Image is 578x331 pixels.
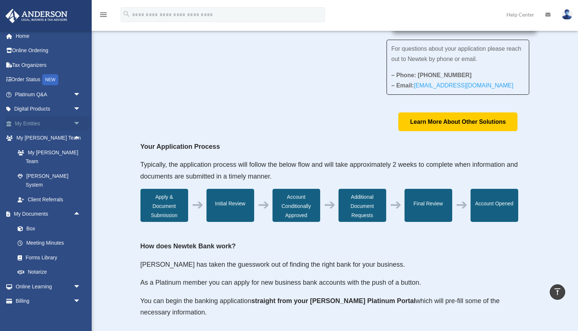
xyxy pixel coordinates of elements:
[140,295,530,319] p: You can begin the banking application which will pre-fill some of the necessary information.
[10,145,92,169] a: My [PERSON_NAME] Team
[5,29,92,43] a: Home
[73,87,88,102] span: arrow_drop_down
[99,13,108,19] a: menu
[140,242,236,250] strong: How does Newtek Bank work?
[140,161,518,180] span: Typically, the application process will follow the below flow and will take approximately 2 weeks...
[42,74,58,85] div: NEW
[192,200,204,209] div: ➔
[5,279,92,294] a: Online Learningarrow_drop_down
[10,192,92,207] a: Client Referrals
[3,9,70,23] img: Anderson Advisors Platinum Portal
[5,207,92,222] a: My Documentsarrow_drop_up
[324,200,336,209] div: ➔
[390,200,402,209] div: ➔
[251,297,416,305] strong: straight from your [PERSON_NAME] Platinum Portal
[339,189,386,222] div: Additional Document Requests
[456,200,468,209] div: ➔
[10,265,92,280] a: Notarize
[550,284,565,300] a: vertical_align_top
[5,102,92,116] a: Digital Productsarrow_drop_down
[73,116,88,131] span: arrow_drop_down
[272,189,320,222] div: Account Conditionally Approved
[73,207,88,222] span: arrow_drop_up
[258,200,270,209] div: ➔
[73,131,88,146] span: arrow_drop_up
[5,87,92,102] a: Platinum Q&Aarrow_drop_down
[561,9,572,20] img: User Pic
[140,189,188,222] div: Apply & Document Submission
[5,72,92,87] a: Order StatusNEW
[553,287,562,296] i: vertical_align_top
[206,189,254,222] div: Initial Review
[140,143,220,150] strong: Your Application Process
[99,10,108,19] i: menu
[5,131,92,145] a: My [PERSON_NAME] Teamarrow_drop_up
[391,72,472,78] strong: – Phone: [PHONE_NUMBER]
[73,294,88,309] span: arrow_drop_down
[5,294,92,309] a: Billingarrow_drop_down
[122,10,131,18] i: search
[140,259,530,277] p: [PERSON_NAME] has taken the guesswork out of finding the right bank for your business.
[405,189,452,222] div: Final Review
[10,236,92,251] a: Meeting Minutes
[414,82,513,92] a: [EMAIL_ADDRESS][DOMAIN_NAME]
[73,279,88,294] span: arrow_drop_down
[5,58,92,72] a: Tax Organizers
[73,102,88,117] span: arrow_drop_down
[398,112,517,131] a: Learn More About Other Solutions
[391,82,513,89] strong: – Email:
[471,189,518,222] div: Account Opened
[5,116,92,131] a: My Entitiesarrow_drop_down
[10,221,92,236] a: Box
[10,169,92,192] a: [PERSON_NAME] System
[10,250,92,265] a: Forms Library
[391,46,521,62] span: For questions about your application please reach out to Newtek by phone or email.
[5,43,92,58] a: Online Ordering
[140,277,530,295] p: As a Platinum member you can apply for new business bank accounts with the push of a button.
